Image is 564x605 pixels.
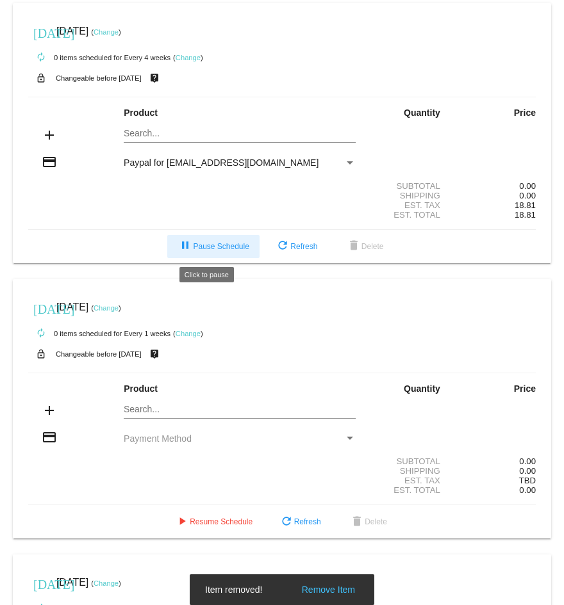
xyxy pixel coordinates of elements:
mat-icon: autorenew [33,50,49,65]
button: Pause Schedule [167,235,259,258]
mat-icon: lock_open [33,70,49,86]
span: Delete [349,517,387,526]
span: Delete [346,242,384,251]
span: 0.00 [519,191,536,200]
mat-icon: [DATE] [33,24,49,40]
div: Subtotal [367,456,451,466]
input: Search... [124,129,356,139]
small: Changeable before [DATE] [56,74,142,82]
mat-icon: [DATE] [33,300,49,316]
mat-icon: live_help [147,346,162,362]
div: Est. Total [367,485,451,495]
button: Remove Item [298,583,359,596]
mat-icon: delete [349,515,365,530]
button: Delete [339,510,397,533]
button: Refresh [265,235,328,258]
small: ( ) [91,579,121,587]
strong: Price [514,108,536,118]
a: Change [94,579,119,587]
span: 18.81 [515,200,536,210]
input: Search... [124,405,356,415]
mat-select: Payment Method [124,433,356,444]
a: Change [176,330,201,337]
span: 0.00 [519,466,536,476]
mat-icon: [DATE] [33,576,49,591]
small: ( ) [91,28,121,36]
mat-icon: credit_card [42,154,57,170]
div: Shipping [367,191,451,200]
small: 0 items scheduled for Every 4 weeks [28,54,170,61]
mat-icon: live_help [147,70,162,86]
a: Change [94,304,119,312]
span: Paypal for [EMAIL_ADDRESS][DOMAIN_NAME] [124,157,319,168]
mat-select: Payment Method [124,157,356,168]
a: Change [94,28,119,36]
span: Pause Schedule [178,242,249,251]
div: Est. Tax [367,476,451,485]
mat-icon: play_arrow [174,515,190,530]
span: Resume Schedule [174,517,253,526]
small: ( ) [173,54,203,61]
span: 0.00 [519,485,536,495]
a: Change [176,54,201,61]
mat-icon: delete [346,239,361,254]
strong: Product [124,383,158,394]
strong: Quantity [404,108,440,118]
div: Subtotal [367,181,451,191]
small: 0 items scheduled for Every 1 weeks [28,330,170,337]
span: Payment Method [124,433,192,444]
mat-icon: add [42,127,57,143]
button: Delete [336,235,394,258]
span: Refresh [279,517,321,526]
small: ( ) [91,304,121,312]
button: Resume Schedule [164,510,263,533]
strong: Quantity [404,383,440,394]
mat-icon: refresh [275,239,290,254]
div: Shipping [367,466,451,476]
small: ( ) [173,330,203,337]
button: Refresh [269,510,331,533]
span: Refresh [275,242,317,251]
mat-icon: add [42,403,57,418]
mat-icon: credit_card [42,430,57,445]
small: Changeable before [DATE] [56,350,142,358]
div: 0.00 [451,456,536,466]
div: Est. Total [367,210,451,220]
mat-icon: autorenew [33,326,49,341]
mat-icon: refresh [279,515,294,530]
div: Est. Tax [367,200,451,210]
mat-icon: lock_open [33,346,49,362]
simple-snack-bar: Item removed! [205,583,359,596]
strong: Price [514,383,536,394]
strong: Product [124,108,158,118]
mat-icon: pause [178,239,193,254]
div: 0.00 [451,181,536,191]
span: 18.81 [515,210,536,220]
span: TBD [519,476,536,485]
